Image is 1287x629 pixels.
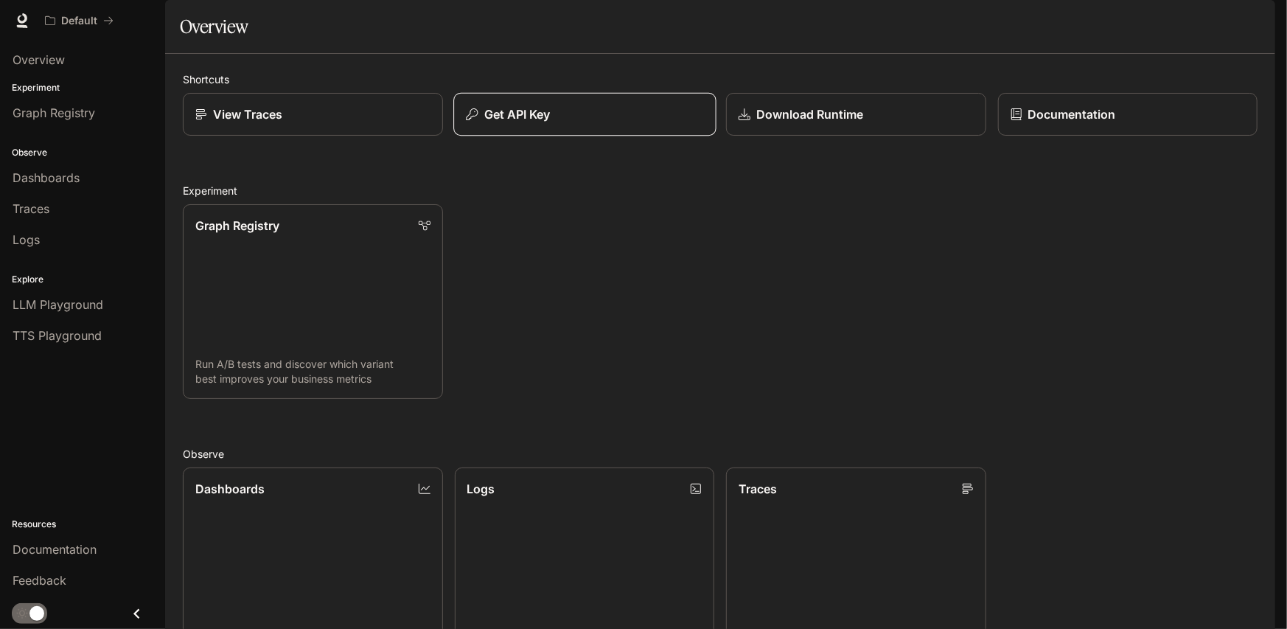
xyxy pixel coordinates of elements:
[195,480,265,498] p: Dashboards
[453,93,716,136] button: Get API Key
[998,93,1258,136] a: Documentation
[726,93,986,136] a: Download Runtime
[61,15,97,27] p: Default
[484,105,550,123] p: Get API Key
[183,204,443,399] a: Graph RegistryRun A/B tests and discover which variant best improves your business metrics
[183,72,1258,87] h2: Shortcuts
[180,12,248,41] h1: Overview
[183,446,1258,462] h2: Observe
[183,183,1258,198] h2: Experiment
[195,217,279,234] p: Graph Registry
[1028,105,1116,123] p: Documentation
[195,357,430,386] p: Run A/B tests and discover which variant best improves your business metrics
[739,480,777,498] p: Traces
[467,480,495,498] p: Logs
[38,6,120,35] button: All workspaces
[756,105,863,123] p: Download Runtime
[213,105,282,123] p: View Traces
[183,93,443,136] a: View Traces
